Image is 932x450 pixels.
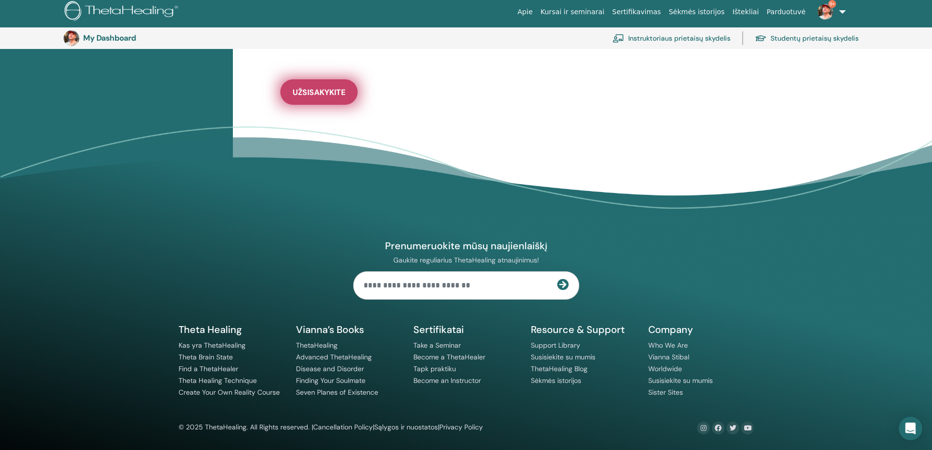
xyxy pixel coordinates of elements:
a: Susisiekite su mumis [648,376,713,385]
a: Theta Brain State [179,353,233,361]
a: Create Your Own Reality Course [179,388,280,397]
img: graduation-cap.svg [755,34,767,43]
a: Sėkmės istorijos [665,3,728,21]
h5: Vianna’s Books [296,323,402,336]
h3: My Dashboard [83,33,181,43]
span: Užsisakykite [293,87,345,97]
a: Studentų prietaisų skydelis [755,27,859,49]
a: Instruktoriaus prietaisų skydelis [613,27,730,49]
button: Užsisakykite [280,79,358,105]
h5: Company [648,323,754,336]
p: Gaukite reguliarius ThetaHealing atnaujinimus! [353,256,579,264]
a: Who We Are [648,341,688,350]
a: Finding Your Soulmate [296,376,365,385]
a: Ištekliai [728,3,763,21]
h5: Theta Healing [179,323,284,336]
a: Seven Planes of Existence [296,388,378,397]
a: Take a Seminar [413,341,461,350]
a: Tapk praktiku [413,364,456,373]
h5: Sertifikatai [413,323,519,336]
a: Advanced ThetaHealing [296,353,372,361]
a: Kursai ir seminarai [537,3,609,21]
a: Become a ThetaHealer [413,353,485,361]
a: Sėkmės istorijos [531,376,581,385]
h5: Resource & Support [531,323,636,336]
a: Privacy Policy [439,423,483,431]
a: ThetaHealing [296,341,338,350]
div: Open Intercom Messenger [899,417,922,440]
a: Find a ThetaHealer [179,364,238,373]
a: Worldwide [648,364,682,373]
a: Sąlygos ir nuostatos [374,423,438,431]
a: Kas yra ThetaHealing [179,341,246,350]
img: default.jpg [818,4,833,20]
img: logo.png [65,1,182,23]
a: Parduotuvė [763,3,810,21]
div: © 2025 ThetaHealing. All Rights reserved. | | | [179,422,483,433]
h4: Prenumeruokite mūsų naujienlaiškį [353,239,579,252]
a: Cancellation Policy [313,423,373,431]
a: Support Library [531,341,580,350]
a: Sister Sites [648,388,683,397]
a: Vianna Stibal [648,353,689,361]
a: ThetaHealing Blog [531,364,588,373]
a: Apie [514,3,537,21]
a: Theta Healing Technique [179,376,257,385]
img: chalkboard-teacher.svg [613,34,624,43]
a: Susisiekite su mumis [531,353,595,361]
a: Become an Instructor [413,376,481,385]
img: default.jpg [64,30,79,46]
a: Sertifikavimas [608,3,665,21]
a: Disease and Disorder [296,364,364,373]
